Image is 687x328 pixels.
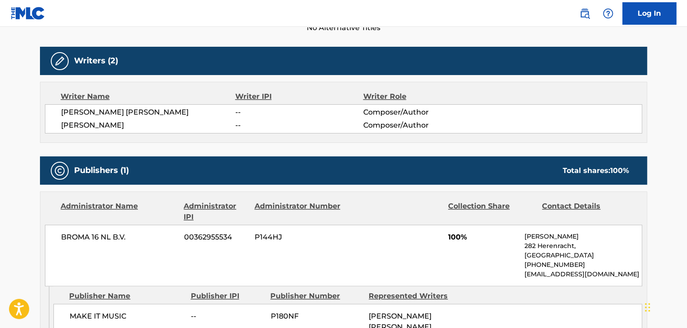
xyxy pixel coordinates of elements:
[254,201,341,222] div: Administrator Number
[369,291,460,301] div: Represented Writers
[524,241,642,251] p: 282 Herenracht,
[74,56,118,66] h5: Writers (2)
[363,91,479,102] div: Writer Role
[563,165,629,176] div: Total shares:
[190,291,264,301] div: Publisher IPI
[603,8,613,19] img: help
[448,201,535,222] div: Collection Share
[61,120,235,131] span: [PERSON_NAME]
[645,294,650,321] div: Drag
[54,56,65,66] img: Writers
[11,7,45,20] img: MLC Logo
[235,91,363,102] div: Writer IPI
[363,107,479,118] span: Composer/Author
[524,270,642,279] p: [EMAIL_ADDRESS][DOMAIN_NAME]
[576,4,594,22] a: Public Search
[61,232,177,243] span: BROMA 16 NL B.V.
[524,232,642,241] p: [PERSON_NAME]
[235,107,363,118] span: --
[579,8,590,19] img: search
[622,2,676,25] a: Log In
[61,107,235,118] span: [PERSON_NAME] [PERSON_NAME]
[184,232,248,243] span: 00362955534
[599,4,617,22] div: Help
[191,311,264,322] span: --
[54,165,65,176] img: Publishers
[610,166,629,175] span: 100 %
[184,201,247,222] div: Administrator IPI
[542,201,629,222] div: Contact Details
[40,22,647,33] span: No Alternative Titles
[270,291,362,301] div: Publisher Number
[270,311,362,322] span: P180NF
[61,201,177,222] div: Administrator Name
[363,120,479,131] span: Composer/Author
[255,232,342,243] span: P144HJ
[70,311,184,322] span: MAKE IT MUSIC
[74,165,129,176] h5: Publishers (1)
[524,251,642,260] p: [GEOGRAPHIC_DATA]
[61,91,235,102] div: Writer Name
[448,232,518,243] span: 100%
[642,285,687,328] iframe: Chat Widget
[69,291,184,301] div: Publisher Name
[235,120,363,131] span: --
[524,260,642,270] p: [PHONE_NUMBER]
